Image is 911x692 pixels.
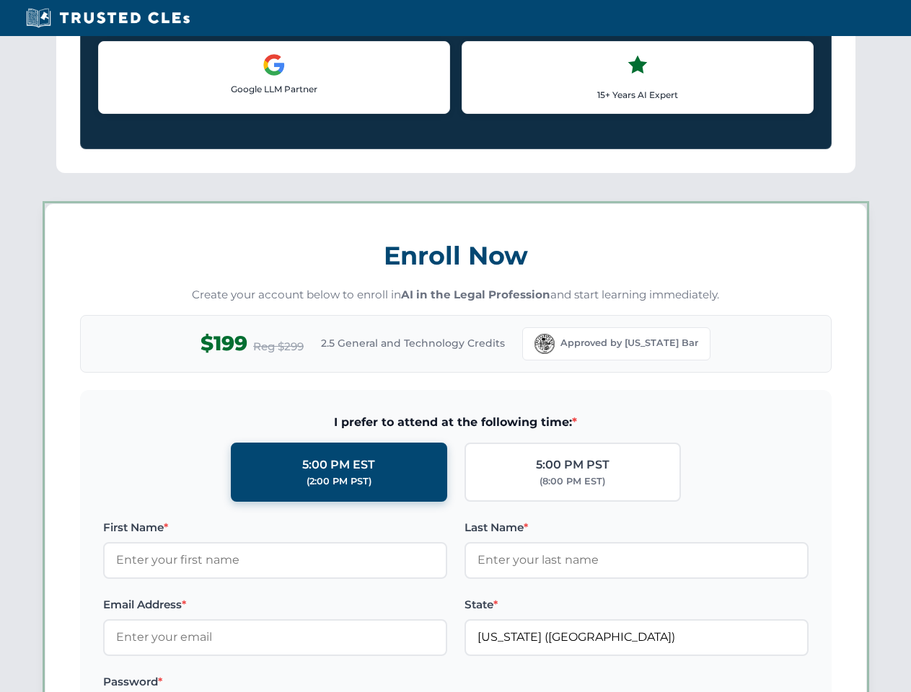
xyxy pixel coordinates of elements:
label: First Name [103,519,447,536]
span: $199 [201,327,247,360]
img: Trusted CLEs [22,7,194,29]
label: Password [103,673,447,691]
p: 15+ Years AI Expert [474,88,801,102]
p: Create your account below to enroll in and start learning immediately. [80,287,832,303]
label: State [465,596,809,613]
strong: AI in the Legal Profession [401,288,550,301]
input: Enter your last name [465,542,809,578]
input: Enter your email [103,619,447,655]
img: Google [263,53,286,76]
div: 5:00 PM PST [536,456,609,474]
div: (2:00 PM PST) [307,474,371,489]
span: Approved by [US_STATE] Bar [560,336,698,350]
span: Reg $299 [253,338,304,355]
img: Florida Bar [534,334,555,354]
h3: Enroll Now [80,233,832,278]
label: Last Name [465,519,809,536]
span: I prefer to attend at the following time: [103,413,809,432]
div: 5:00 PM EST [302,456,375,474]
p: Google LLM Partner [110,82,438,96]
input: Florida (FL) [465,619,809,655]
div: (8:00 PM EST) [540,474,605,489]
span: 2.5 General and Technology Credits [321,335,505,351]
label: Email Address [103,596,447,613]
input: Enter your first name [103,542,447,578]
